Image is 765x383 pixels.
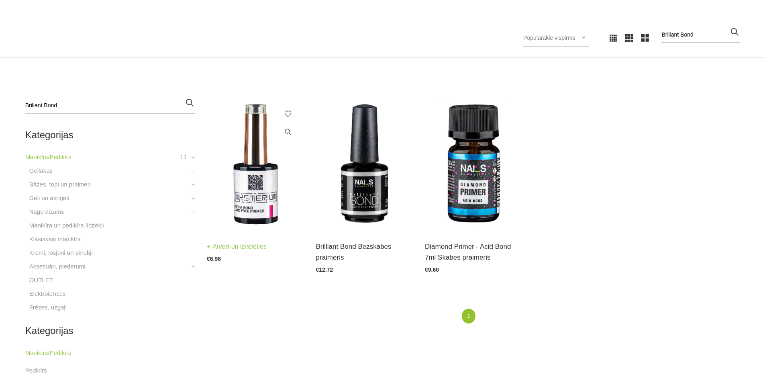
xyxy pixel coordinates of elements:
a: Gēllakas [29,166,53,176]
a: + [191,262,195,271]
a: + [191,152,195,162]
a: Klasiskais manikīrs [29,234,81,244]
a: Manikīrs/Pedikīrs [25,348,71,358]
a: + [191,207,195,217]
a: Manikīra un pedikīra līdzekļi [29,221,104,230]
input: Meklēt produktus ... [661,27,740,43]
span: 11 [180,152,187,162]
a: Frēzes, uzgaļi [29,303,67,312]
a: Bāzes, topi un praimeri [29,180,91,189]
a: Atvērt un izvēlēties [207,241,267,252]
a: 1 [462,309,475,324]
a: OUTLET [29,275,53,285]
a: Geli un akrigeli [29,193,69,203]
span: €12.72 [316,266,333,273]
span: €9.60 [425,266,439,273]
a: Pedikīrs [25,366,47,375]
a: Manikīrs/Pedikīrs [25,152,71,162]
nav: catalog-product-list [207,309,740,324]
a: + [191,166,195,176]
h2: Kategorijas [25,130,195,140]
a: Aksesuāri, piederumi [29,262,86,271]
img: Skābes praimeris nagiem.Šis līdzeklis tiek izmantots salīdzinoši retos gadījumos.Attauko naga plā... [425,98,522,231]
span: €6.98 [207,256,221,262]
a: + [191,180,195,189]
a: Krēmi, losjoni un skrubji [29,248,93,258]
a: Diamond Primer - Acid Bond 7ml Skābes praimeris [425,241,522,263]
span: Populārākie vispirms [523,35,575,41]
a: + [191,193,195,203]
a: Elektroierīces [29,289,66,299]
img: Bezskābes saķeres kārta nagiem.Skābi nesaturošs līdzeklis, kas nodrošina lielisku dabīgā naga saķ... [316,98,413,231]
h2: Kategorijas [25,326,195,336]
input: Meklēt produktus ... [25,98,195,114]
img: Līdzeklis dabīgā naga un gela savienošanai bez skābes. Saudzīgs dabīgajam nagam. Ultra Bond saķer... [207,98,304,231]
a: Nagu dizains [29,207,64,217]
a: Brilliant Bond Bezskābes praimeris [316,241,413,263]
